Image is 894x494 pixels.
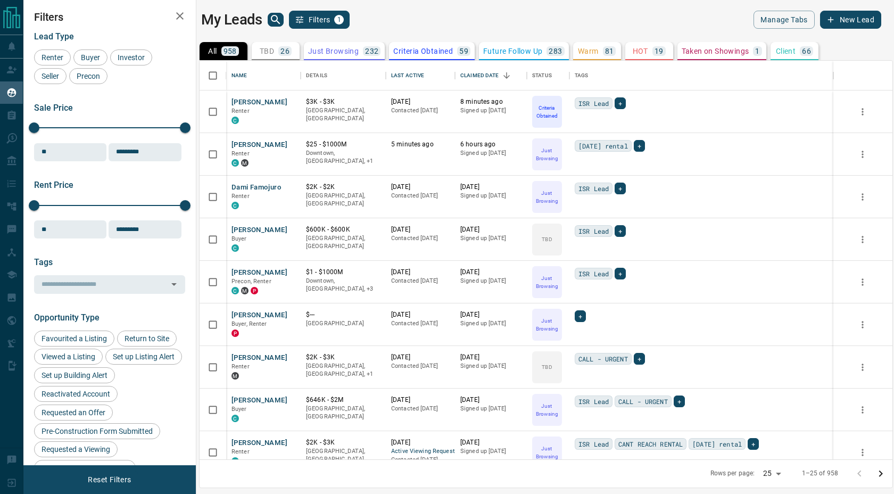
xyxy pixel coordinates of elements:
[578,268,609,279] span: ISR Lead
[38,334,111,343] span: Favourited a Listing
[391,447,450,456] span: Active Viewing Request
[855,359,871,375] button: more
[308,47,359,55] p: Just Browsing
[201,11,262,28] h1: My Leads
[208,47,217,55] p: All
[460,268,521,277] p: [DATE]
[391,396,450,405] p: [DATE]
[81,471,138,489] button: Reset Filters
[231,117,239,124] div: condos.ca
[34,312,100,323] span: Opportunity Type
[231,287,239,294] div: condos.ca
[34,405,113,421] div: Requested an Offer
[306,438,380,447] p: $2K - $3K
[280,47,289,55] p: 26
[231,372,239,380] div: mrloft.ca
[754,11,814,29] button: Manage Tabs
[306,106,380,123] p: [GEOGRAPHIC_DATA], [GEOGRAPHIC_DATA]
[855,146,871,162] button: more
[605,47,614,55] p: 81
[306,319,380,328] p: [GEOGRAPHIC_DATA]
[231,396,287,406] button: [PERSON_NAME]
[335,16,343,23] span: 1
[460,362,521,370] p: Signed up [DATE]
[460,225,521,234] p: [DATE]
[460,353,521,362] p: [DATE]
[533,444,561,460] p: Just Browsing
[391,353,450,362] p: [DATE]
[34,257,53,267] span: Tags
[391,310,450,319] p: [DATE]
[231,225,287,235] button: [PERSON_NAME]
[231,150,250,157] span: Renter
[615,183,626,194] div: +
[855,232,871,248] button: more
[483,47,542,55] p: Future Follow Up
[301,61,386,90] div: Details
[578,183,609,194] span: ISR Lead
[231,202,239,209] div: condos.ca
[460,192,521,200] p: Signed up [DATE]
[776,47,796,55] p: Client
[393,47,453,55] p: Criteria Obtained
[231,193,250,200] span: Renter
[34,441,118,457] div: Requested a Viewing
[533,402,561,418] p: Just Browsing
[38,53,67,62] span: Renter
[231,159,239,167] div: condos.ca
[38,352,99,361] span: Viewed a Listing
[231,415,239,422] div: condos.ca
[532,61,552,90] div: Status
[38,464,132,472] span: Contact an Agent Request
[306,396,380,405] p: $646K - $2M
[634,353,645,365] div: +
[460,405,521,413] p: Signed up [DATE]
[533,274,561,290] p: Just Browsing
[569,61,833,90] div: Tags
[289,11,350,29] button: Filters1
[34,423,160,439] div: Pre-Construction Form Submitted
[241,287,249,294] div: mrloft.ca
[618,183,622,194] span: +
[638,141,641,151] span: +
[231,320,267,327] span: Buyer, Renter
[306,140,380,149] p: $25 - $1000M
[38,390,114,398] span: Reactivated Account
[578,226,609,236] span: ISR Lead
[38,427,156,435] span: Pre-Construction Form Submitted
[231,448,250,455] span: Renter
[38,72,63,80] span: Seller
[460,234,521,243] p: Signed up [DATE]
[578,98,609,109] span: ISR Lead
[674,396,685,407] div: +
[533,146,561,162] p: Just Browsing
[231,353,287,363] button: [PERSON_NAME]
[306,234,380,251] p: [GEOGRAPHIC_DATA], [GEOGRAPHIC_DATA]
[391,438,450,447] p: [DATE]
[855,274,871,290] button: more
[575,61,589,90] div: Tags
[638,353,641,364] span: +
[34,11,185,23] h2: Filters
[855,402,871,418] button: more
[391,183,450,192] p: [DATE]
[578,311,582,322] span: +
[306,362,380,378] p: Toronto
[618,396,668,407] span: CALL - URGENT
[306,183,380,192] p: $2K - $2K
[578,439,609,449] span: ISR Lead
[578,353,628,364] span: CALL - URGENT
[391,319,450,328] p: Contacted [DATE]
[241,159,249,167] div: mrloft.ca
[455,61,527,90] div: Claimed Date
[117,331,177,347] div: Return to Site
[105,349,182,365] div: Set up Listing Alert
[633,47,648,55] p: HOT
[460,61,499,90] div: Claimed Date
[533,104,561,120] p: Criteria Obtained
[306,97,380,106] p: $3K - $3K
[802,47,811,55] p: 66
[231,61,247,90] div: Name
[391,140,450,149] p: 5 minutes ago
[365,47,378,55] p: 232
